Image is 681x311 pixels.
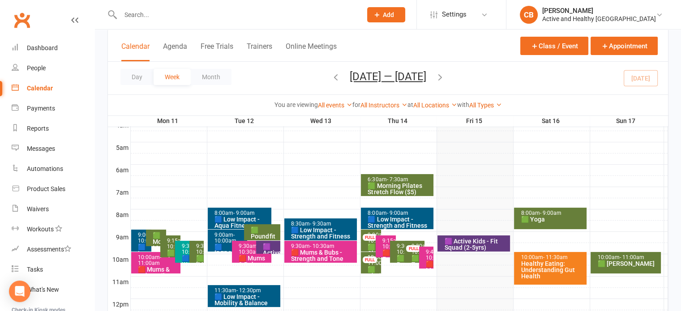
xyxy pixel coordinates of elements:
[154,69,191,85] button: Week
[9,281,30,302] div: Open Intercom Messenger
[137,244,150,275] div: 🟦 Low Impact - Yoga
[469,102,502,109] a: All Types
[520,210,585,216] div: 8:00am
[363,234,377,241] div: FULL
[286,42,337,61] button: Online Meetings
[130,115,207,127] th: Mon 11
[108,209,130,220] th: 8am
[108,276,130,287] th: 11am
[262,243,278,306] div: 🟪 Active Kids - Zumba Kids Jr (4-6 yrs) ($5)
[542,7,656,15] div: [PERSON_NAME]
[396,243,408,255] div: 9:30am
[520,216,585,222] div: 🟩 Yoga
[367,266,379,285] div: 🟩 Chair Yoga
[367,232,379,244] div: 9:00am
[214,216,270,235] div: 🟦 Low Impact - Aqua Fitness (Zumba)
[457,101,469,108] strong: with
[196,243,202,255] div: 9:30am
[207,115,283,127] th: Tue 12
[138,254,161,266] span: - 11:00am
[367,183,432,195] div: 🟩 Morning Pilates Stretch Flow ($5)
[12,58,94,78] a: People
[407,101,413,108] strong: at
[239,243,261,255] span: - 10:30am
[310,221,331,227] span: - 9:30am
[513,115,590,127] th: Sat 16
[12,219,94,239] a: Workouts
[12,119,94,139] a: Reports
[411,255,423,268] div: 🟩 Zumba
[108,142,130,153] th: 5am
[137,232,150,244] div: 9:00am
[413,102,457,109] a: All Locations
[318,102,352,109] a: All events
[367,244,379,263] div: 🟩 Chair Yoga
[233,210,255,216] span: - 9:00am
[27,125,49,132] div: Reports
[12,280,94,300] a: What's New
[214,294,278,306] div: 🟦 Low Impact - Mobility & Balance
[382,238,404,250] span: - 10:15am
[191,69,231,85] button: Month
[12,78,94,98] a: Calendar
[520,6,538,24] div: CB
[214,232,245,244] div: 9:00am
[590,115,664,127] th: Sun 17
[27,286,59,293] div: What's New
[196,255,202,280] div: 🟩 [MEDICAL_DATA] Care Yoga
[201,42,233,61] button: Free Trials
[12,159,94,179] a: Automations
[12,98,94,119] a: Payments
[12,139,94,159] a: Messages
[382,250,394,275] div: 🟥 Family Friendly Yoga
[520,260,585,279] div: Healthy Eating: Understanding Gut Health
[27,226,54,233] div: Workouts
[367,7,405,22] button: Add
[386,176,408,183] span: - 7:30am
[367,255,379,266] div: 10:00am
[214,232,236,244] span: - 10:00am
[367,177,432,183] div: 6:30am
[274,101,318,108] strong: You are viewing
[27,165,63,172] div: Automations
[108,231,130,243] th: 9am
[108,254,130,265] th: 10am
[411,243,423,255] div: 9:30am
[138,232,160,244] span: - 10:00am
[360,115,437,127] th: Thu 14
[397,243,419,255] span: - 10:30am
[137,255,179,266] div: 10:00am
[12,260,94,280] a: Tasks
[181,255,193,293] div: 🟦 Women and Girls - Pilates
[437,115,513,127] th: Fri 15
[27,64,46,72] div: People
[181,243,193,255] div: 9:30am
[167,238,179,250] div: 9:15am
[108,187,130,198] th: 7am
[367,210,432,216] div: 8:00am
[167,238,189,250] span: - 10:15am
[236,287,261,294] span: - 12:30pm
[363,256,377,263] div: FULL
[108,164,130,175] th: 6am
[396,255,408,268] div: 🟩 Boxercise
[120,69,154,85] button: Day
[597,255,659,260] div: 10:00am
[520,37,588,55] button: Class / Event
[214,244,245,256] div: 🟦 [PERSON_NAME]
[27,266,43,273] div: Tasks
[27,44,58,51] div: Dashboard
[108,298,130,310] th: 12pm
[27,145,55,152] div: Messages
[291,227,355,239] div: 🟦 Low Impact - Strength and Fitness
[425,249,432,261] div: 9:45am
[540,210,561,216] span: - 9:00am
[250,227,278,252] div: 🟩 Poundfit x Barre Pilates
[360,102,407,109] a: All Instructors
[426,249,448,261] span: - 10:45am
[425,261,432,298] div: 🟥 Mums & Bubs - Pilates
[214,210,270,216] div: 8:00am
[238,243,270,255] div: 9:30am
[283,115,360,127] th: Wed 13
[352,101,360,108] strong: for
